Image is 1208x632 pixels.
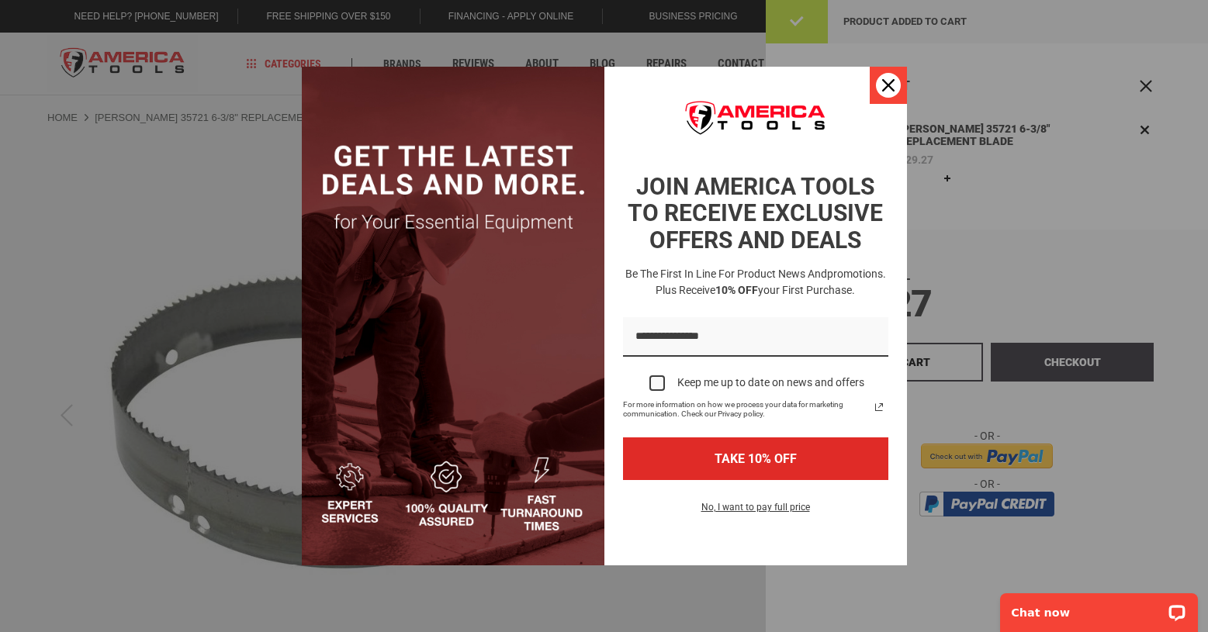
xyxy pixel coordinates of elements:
svg: link icon [870,398,888,416]
span: For more information on how we process your data for marketing communication. Check our Privacy p... [623,400,870,419]
svg: close icon [882,79,895,92]
strong: JOIN AMERICA TOOLS TO RECEIVE EXCLUSIVE OFFERS AND DEALS [628,173,883,254]
a: Read our Privacy Policy [870,398,888,416]
strong: 10% OFF [715,284,758,296]
h3: Be the first in line for product news and [620,266,891,299]
iframe: LiveChat chat widget [990,583,1208,632]
div: Keep me up to date on news and offers [677,376,864,389]
input: Email field [623,317,888,357]
button: No, I want to pay full price [689,499,822,525]
button: Close [870,67,907,104]
button: TAKE 10% OFF [623,437,888,480]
